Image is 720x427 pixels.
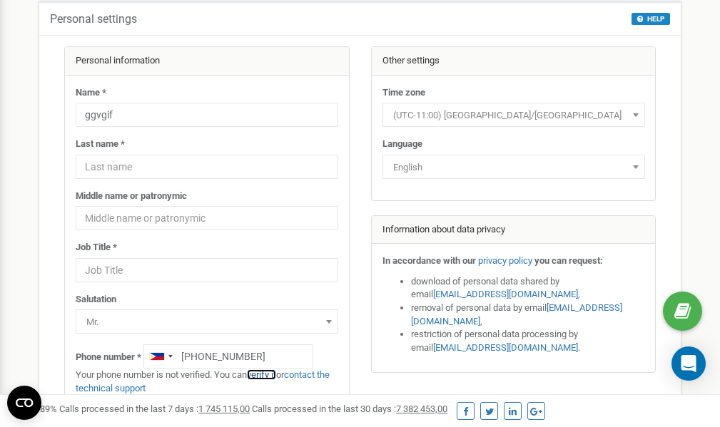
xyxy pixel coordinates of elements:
[198,403,250,414] u: 1 745 115,00
[76,190,187,203] label: Middle name or patronymic
[387,158,640,178] span: English
[76,241,117,254] label: Job Title *
[478,255,532,266] a: privacy policy
[396,403,447,414] u: 7 382 453,00
[144,345,177,368] div: Telephone country code
[411,302,622,326] a: [EMAIL_ADDRESS][DOMAIN_NAME]
[76,351,141,364] label: Phone number *
[382,155,645,179] span: English
[143,344,313,369] input: +1-800-555-55-55
[372,47,656,76] div: Other settings
[76,369,338,395] p: Your phone number is not verified. You can or
[76,206,338,230] input: Middle name or patronymic
[76,86,106,100] label: Name *
[76,369,330,393] a: contact the technical support
[76,138,125,151] label: Last name *
[7,386,41,420] button: Open CMP widget
[65,47,349,76] div: Personal information
[387,106,640,125] span: (UTC-11:00) Pacific/Midway
[372,216,656,245] div: Information about data privacy
[81,312,333,332] span: Mr.
[247,369,276,380] a: verify it
[433,289,578,299] a: [EMAIL_ADDRESS][DOMAIN_NAME]
[59,403,250,414] span: Calls processed in the last 7 days :
[411,328,645,354] li: restriction of personal data processing by email .
[382,103,645,127] span: (UTC-11:00) Pacific/Midway
[76,258,338,282] input: Job Title
[382,86,425,100] label: Time zone
[411,302,645,328] li: removal of personal data by email ,
[671,346,706,381] div: Open Intercom Messenger
[50,13,137,26] h5: Personal settings
[382,255,476,266] strong: In accordance with our
[76,293,116,307] label: Salutation
[411,275,645,302] li: download of personal data shared by email ,
[382,138,422,151] label: Language
[534,255,603,266] strong: you can request:
[76,103,338,127] input: Name
[76,309,338,334] span: Mr.
[433,342,578,353] a: [EMAIL_ADDRESS][DOMAIN_NAME]
[76,155,338,179] input: Last name
[252,403,447,414] span: Calls processed in the last 30 days :
[632,13,670,25] button: HELP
